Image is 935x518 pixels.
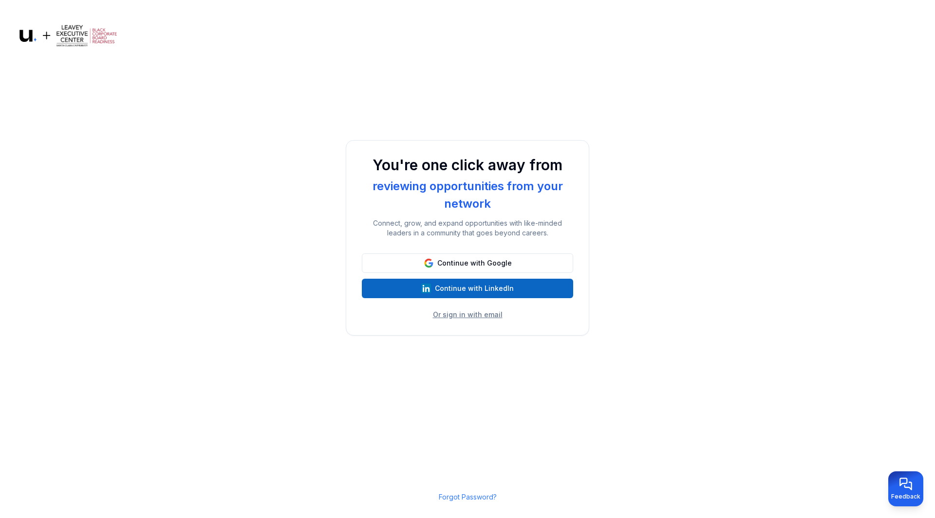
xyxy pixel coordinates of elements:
span: Feedback [891,493,920,500]
button: Continue with LinkedIn [362,279,573,298]
button: Continue with Google [362,253,573,273]
button: Or sign in with email [433,310,503,320]
h1: You're one click away from [362,156,573,174]
div: reviewing opportunities from your network [362,178,573,213]
button: Provide feedback [888,471,923,506]
a: Forgot Password? [439,493,497,501]
img: Logo [19,23,117,48]
p: Connect, grow, and expand opportunities with like-minded leaders in a community that goes beyond ... [362,218,573,238]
